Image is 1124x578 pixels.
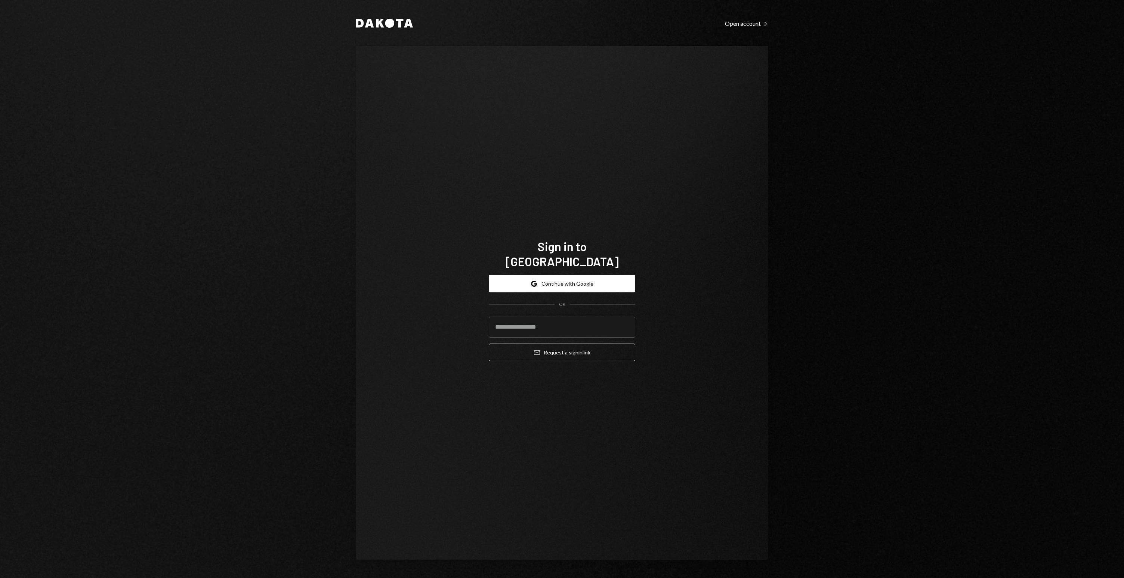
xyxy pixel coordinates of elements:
button: Continue with Google [489,275,635,292]
a: Open account [725,19,768,27]
button: Request a signinlink [489,344,635,361]
h1: Sign in to [GEOGRAPHIC_DATA] [489,239,635,269]
div: Open account [725,20,768,27]
div: OR [559,301,565,308]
